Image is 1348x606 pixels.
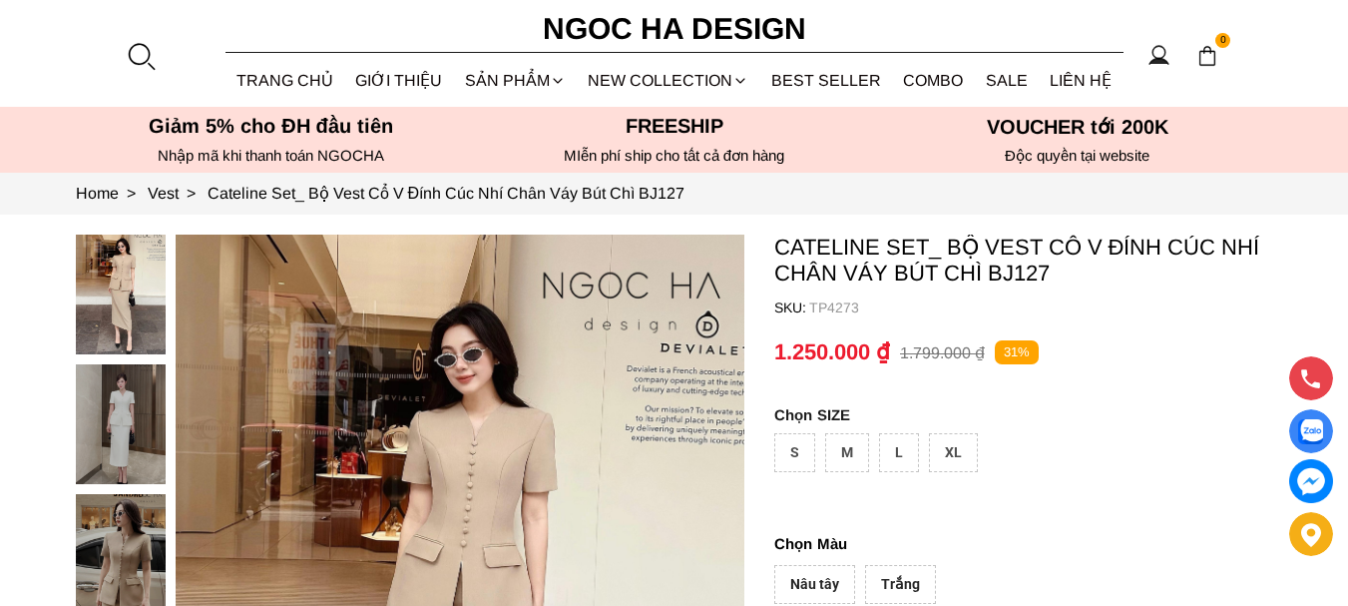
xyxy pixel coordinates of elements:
font: Nhập mã khi thanh toán NGOCHA [158,147,384,164]
div: Nâu tây [774,565,855,604]
span: > [119,185,144,202]
img: img-CART-ICON-ksit0nf1 [1196,45,1218,67]
p: TP4273 [809,300,1273,315]
a: NEW COLLECTION [577,54,760,107]
a: GIỚI THIỆU [344,54,454,107]
div: S [774,433,815,472]
a: Display image [1289,409,1333,453]
a: Link to Home [76,185,148,202]
div: Trắng [865,565,936,604]
p: Màu [774,532,1273,556]
a: Link to Cateline Set_ Bộ Vest Cổ V Đính Cúc Nhí Chân Váy Bút Chì BJ127 [208,185,685,202]
h5: VOUCHER tới 200K [882,115,1273,139]
p: 31% [995,340,1039,365]
p: 1.799.000 ₫ [900,343,985,362]
a: messenger [1289,459,1333,503]
div: L [879,433,919,472]
p: SIZE [774,406,1273,423]
img: Display image [1298,419,1323,444]
img: Cateline Set_ Bộ Vest Cổ V Đính Cúc Nhí Chân Váy Bút Chì BJ127_mini_1 [76,364,166,484]
a: Combo [892,54,975,107]
div: SẢN PHẨM [454,54,578,107]
font: Giảm 5% cho ĐH đầu tiên [149,115,393,137]
a: BEST SELLER [760,54,893,107]
h6: SKU: [774,300,809,315]
a: Ngoc Ha Design [525,5,824,53]
p: 1.250.000 ₫ [774,339,890,365]
span: 0 [1215,33,1231,49]
div: M [825,433,869,472]
a: SALE [975,54,1040,107]
img: Cateline Set_ Bộ Vest Cổ V Đính Cúc Nhí Chân Váy Bút Chì BJ127_mini_0 [76,235,166,354]
a: Link to Vest [148,185,208,202]
h6: Độc quyền tại website [882,147,1273,165]
p: Cateline Set_ Bộ Vest Cổ V Đính Cúc Nhí Chân Váy Bút Chì BJ127 [774,235,1273,287]
h6: MIễn phí ship cho tất cả đơn hàng [479,147,870,165]
span: > [179,185,204,202]
div: XL [929,433,978,472]
a: LIÊN HỆ [1039,54,1123,107]
font: Freeship [626,115,723,137]
a: TRANG CHỦ [225,54,345,107]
